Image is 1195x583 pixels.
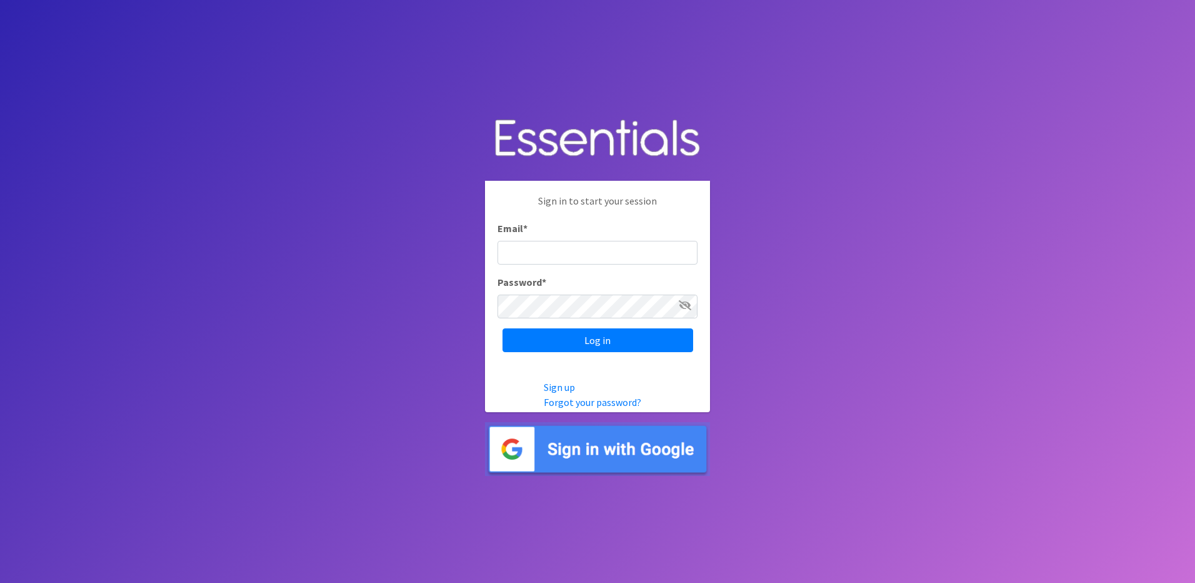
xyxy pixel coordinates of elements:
[544,396,641,408] a: Forgot your password?
[542,276,546,288] abbr: required
[497,221,527,236] label: Email
[497,275,546,290] label: Password
[523,222,527,235] abbr: required
[544,381,575,393] a: Sign up
[497,193,697,221] p: Sign in to start your session
[485,422,710,477] img: Sign in with Google
[502,328,693,352] input: Log in
[485,107,710,171] img: Human Essentials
